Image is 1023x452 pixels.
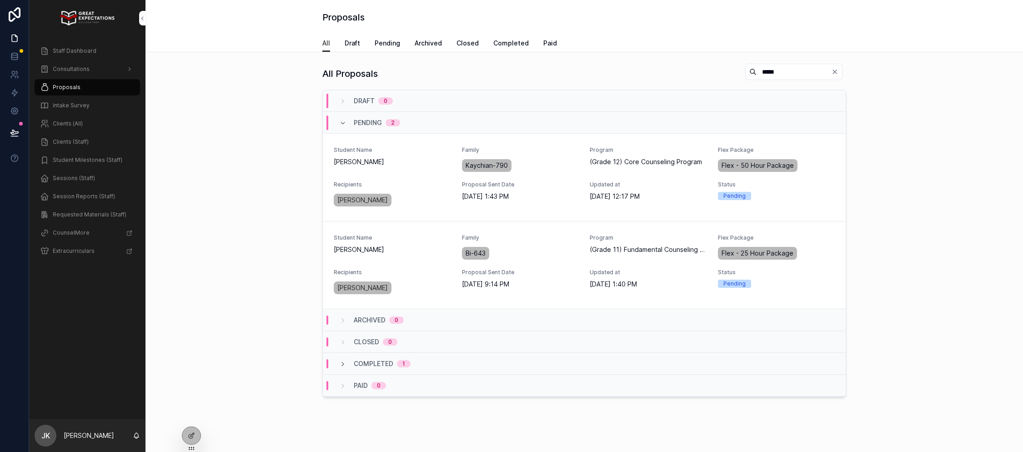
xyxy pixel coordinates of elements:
[334,234,451,241] span: Student Name
[354,96,375,105] span: Draft
[354,337,379,347] span: Closed
[29,36,145,271] div: scrollable content
[718,146,835,154] span: Flex Package
[53,229,90,236] span: CounselMore
[456,35,479,53] a: Closed
[53,193,115,200] span: Session Reports (Staff)
[35,225,140,241] a: CounselMore
[466,249,486,258] span: Bi-643
[334,157,451,166] span: [PERSON_NAME]
[722,161,794,170] span: Flex - 50 Hour Package
[334,194,391,206] a: [PERSON_NAME]
[64,431,114,440] p: [PERSON_NAME]
[322,11,365,24] h1: Proposals
[53,120,83,127] span: Clients (All)
[718,269,835,276] span: Status
[466,161,508,170] span: Kaychian-790
[322,67,378,80] h1: All Proposals
[415,39,442,48] span: Archived
[53,156,122,164] span: Student Milestones (Staff)
[462,269,579,276] span: Proposal Sent Date
[35,116,140,132] a: Clients (All)
[723,192,746,200] div: Pending
[493,39,529,48] span: Completed
[35,206,140,223] a: Requested Materials (Staff)
[35,134,140,150] a: Clients (Staff)
[53,175,95,182] span: Sessions (Staff)
[334,245,451,254] span: [PERSON_NAME]
[354,359,393,368] span: Completed
[35,188,140,205] a: Session Reports (Staff)
[41,430,50,441] span: JK
[375,35,400,53] a: Pending
[493,35,529,53] a: Completed
[35,170,140,186] a: Sessions (Staff)
[543,39,557,48] span: Paid
[590,192,707,201] span: [DATE] 12:17 PM
[590,245,707,254] span: (Grade 11) Fundamental Counseling Program
[354,316,386,325] span: Archived
[35,43,140,59] a: Staff Dashboard
[590,157,702,166] span: (Grade 12) Core Counseling Program
[375,39,400,48] span: Pending
[388,338,392,346] div: 0
[53,102,90,109] span: Intake Survey
[323,221,846,309] a: Student Name[PERSON_NAME]FamilyBi-643Program(Grade 11) Fundamental Counseling ProgramFlex Package...
[590,269,707,276] span: Updated at
[590,280,707,289] span: [DATE] 1:40 PM
[337,196,388,205] span: [PERSON_NAME]
[462,234,579,241] span: Family
[322,35,330,52] a: All
[337,283,388,292] span: [PERSON_NAME]
[53,47,96,55] span: Staff Dashboard
[354,381,368,390] span: Paid
[334,181,451,188] span: Recipients
[456,39,479,48] span: Closed
[345,39,360,48] span: Draft
[722,249,793,258] span: Flex - 25 Hour Package
[590,181,707,188] span: Updated at
[462,280,579,289] span: [DATE] 9:14 PM
[395,316,398,324] div: 0
[334,146,451,154] span: Student Name
[53,138,89,146] span: Clients (Staff)
[53,211,126,218] span: Requested Materials (Staff)
[590,146,707,154] span: Program
[35,152,140,168] a: Student Milestones (Staff)
[402,360,405,367] div: 1
[53,247,95,255] span: Extracurriculars
[462,146,579,154] span: Family
[35,79,140,95] a: Proposals
[723,280,746,288] div: Pending
[53,65,90,73] span: Consultations
[35,243,140,259] a: Extracurriculars
[377,382,381,389] div: 0
[391,119,395,126] div: 2
[462,192,579,201] span: [DATE] 1:43 PM
[334,281,391,294] a: [PERSON_NAME]
[718,181,835,188] span: Status
[590,234,707,241] span: Program
[543,35,557,53] a: Paid
[415,35,442,53] a: Archived
[323,134,846,221] a: Student Name[PERSON_NAME]FamilyKaychian-790Program(Grade 12) Core Counseling ProgramFlex PackageF...
[831,68,842,75] button: Clear
[345,35,360,53] a: Draft
[35,61,140,77] a: Consultations
[53,84,80,91] span: Proposals
[60,11,114,25] img: App logo
[718,234,835,241] span: Flex Package
[35,97,140,114] a: Intake Survey
[384,97,387,105] div: 0
[322,39,330,48] span: All
[334,269,451,276] span: Recipients
[462,181,579,188] span: Proposal Sent Date
[354,118,382,127] span: Pending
